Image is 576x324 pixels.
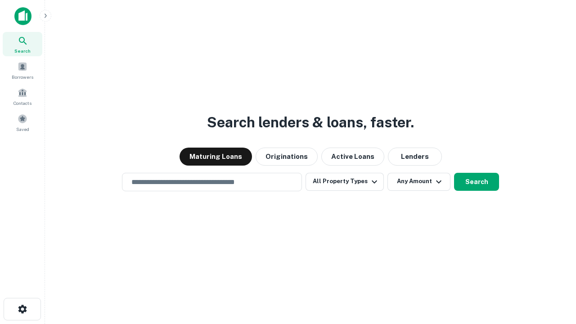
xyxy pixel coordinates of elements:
[3,110,42,135] a: Saved
[16,126,29,133] span: Saved
[387,173,450,191] button: Any Amount
[3,84,42,108] a: Contacts
[454,173,499,191] button: Search
[321,148,384,166] button: Active Loans
[256,148,318,166] button: Originations
[180,148,252,166] button: Maturing Loans
[13,99,31,107] span: Contacts
[531,252,576,295] iframe: Chat Widget
[207,112,414,133] h3: Search lenders & loans, faster.
[12,73,33,81] span: Borrowers
[3,32,42,56] a: Search
[14,47,31,54] span: Search
[14,7,31,25] img: capitalize-icon.png
[3,58,42,82] a: Borrowers
[388,148,442,166] button: Lenders
[306,173,384,191] button: All Property Types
